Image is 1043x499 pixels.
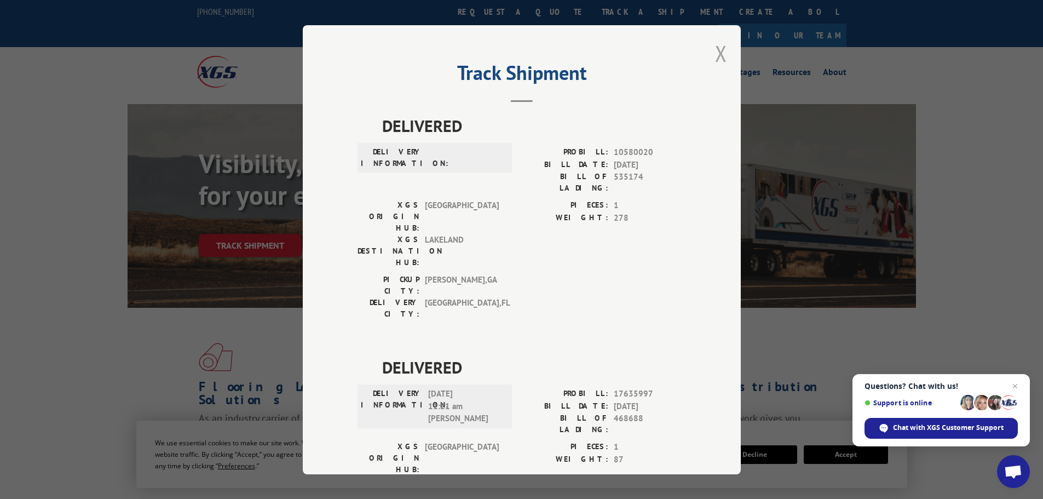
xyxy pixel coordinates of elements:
span: [DATE] [614,158,686,171]
label: DELIVERY INFORMATION: [361,388,423,425]
span: [PERSON_NAME] , GA [425,274,499,297]
span: [GEOGRAPHIC_DATA] [425,199,499,234]
span: 535174 [614,171,686,194]
label: DELIVERY INFORMATION: [361,146,423,169]
span: [GEOGRAPHIC_DATA] , FL [425,297,499,320]
label: WEIGHT: [522,453,608,466]
span: 1 [614,441,686,454]
span: [GEOGRAPHIC_DATA] [425,441,499,475]
label: WEIGHT: [522,211,608,224]
button: Close modal [715,39,727,68]
span: 278 [614,211,686,224]
span: Questions? Chat with us! [865,382,1018,391]
label: XGS DESTINATION HUB: [358,234,419,268]
div: Open chat [997,455,1030,488]
label: XGS ORIGIN HUB: [358,441,419,475]
h2: Track Shipment [358,65,686,86]
label: DELIVERY CITY: [358,297,419,320]
label: PIECES: [522,199,608,212]
span: 17635997 [614,388,686,400]
span: 87 [614,453,686,466]
span: 1 [614,199,686,212]
label: PROBILL: [522,146,608,159]
span: LAKELAND [425,234,499,268]
div: Chat with XGS Customer Support [865,418,1018,439]
label: PIECES: [522,441,608,454]
label: BILL DATE: [522,158,608,171]
span: 468688 [614,412,686,435]
label: BILL DATE: [522,400,608,412]
span: Support is online [865,399,956,407]
span: Close chat [1009,380,1022,393]
label: BILL OF LADING: [522,412,608,435]
label: XGS ORIGIN HUB: [358,199,419,234]
label: PROBILL: [522,388,608,400]
span: Chat with XGS Customer Support [893,423,1004,433]
label: BILL OF LADING: [522,171,608,194]
span: [DATE] 11:21 am [PERSON_NAME] [428,388,502,425]
label: PICKUP CITY: [358,274,419,297]
span: DELIVERED [382,355,686,380]
span: 10580020 [614,146,686,159]
span: DELIVERED [382,113,686,138]
span: [DATE] [614,400,686,412]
